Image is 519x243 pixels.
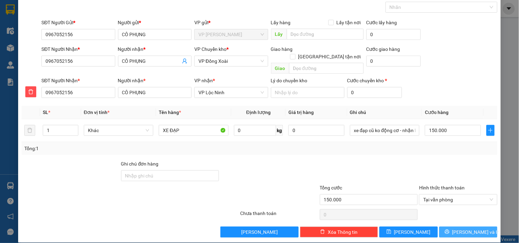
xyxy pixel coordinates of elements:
[452,228,500,236] span: [PERSON_NAME] và In
[118,77,192,84] div: Người nhận
[198,87,264,98] span: VP Lộc Ninh
[84,110,109,115] span: Đơn vị tính
[287,29,364,40] input: Dọc đường
[220,227,298,238] button: [PERSON_NAME]
[328,228,358,236] span: Xóa Thông tin
[487,128,494,133] span: plus
[271,46,293,52] span: Giao hàng
[239,210,319,221] div: Chưa thanh toán
[159,125,228,136] input: VD: Bàn, Ghế
[300,227,378,238] button: deleteXóa Thông tin
[182,58,187,64] span: user-add
[194,78,213,83] span: VP nhận
[289,63,364,74] input: Dọc đường
[43,110,48,115] span: SL
[41,77,115,84] div: SĐT Người Nhận
[194,19,268,26] div: VP gửi
[394,228,431,236] span: [PERSON_NAME]
[159,110,181,115] span: Tên hàng
[423,195,493,205] span: Tại văn phòng
[24,145,201,152] div: Tổng: 1
[347,106,422,119] th: Ghi chú
[320,229,325,235] span: delete
[366,29,421,40] input: Cước lấy hàng
[320,185,342,190] span: Tổng cước
[271,78,308,83] label: Lý do chuyển kho
[288,110,314,115] span: Giá trị hàng
[121,161,159,167] label: Ghi chú đơn hàng
[25,86,36,97] button: delete
[118,87,192,98] input: Tên người nhận
[198,56,264,66] span: VP Đồng Xoài
[425,110,449,115] span: Cước hàng
[24,125,35,136] button: delete
[288,125,345,136] input: 0
[445,229,450,235] span: printer
[350,125,419,136] input: Ghi Chú
[366,20,397,25] label: Cước lấy hàng
[26,89,36,95] span: delete
[439,227,497,238] button: printer[PERSON_NAME] và In
[118,45,192,53] div: Người nhận
[276,125,283,136] span: kg
[41,45,115,53] div: SĐT Người Nhận
[334,19,364,26] span: Lấy tận nơi
[118,19,192,26] div: Người gửi
[121,170,219,181] input: Ghi chú đơn hàng
[271,29,287,40] span: Lấy
[241,228,278,236] span: [PERSON_NAME]
[366,46,400,52] label: Cước giao hàng
[194,46,226,52] span: VP Chuyển kho
[486,125,495,136] button: plus
[419,185,465,190] label: Hình thức thanh toán
[41,87,115,98] input: SĐT người nhận
[198,29,264,40] span: VP Lê Hồng Phong
[296,53,364,60] span: [GEOGRAPHIC_DATA] tận nơi
[41,19,115,26] div: SĐT Người Gửi
[88,125,149,135] span: Khác
[366,56,421,67] input: Cước giao hàng
[379,227,438,238] button: save[PERSON_NAME]
[387,229,391,235] span: save
[271,63,289,74] span: Giao
[271,20,291,25] span: Lấy hàng
[246,110,271,115] span: Định lượng
[347,77,402,84] div: Cước chuyển kho
[271,87,345,98] input: Lý do chuyển kho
